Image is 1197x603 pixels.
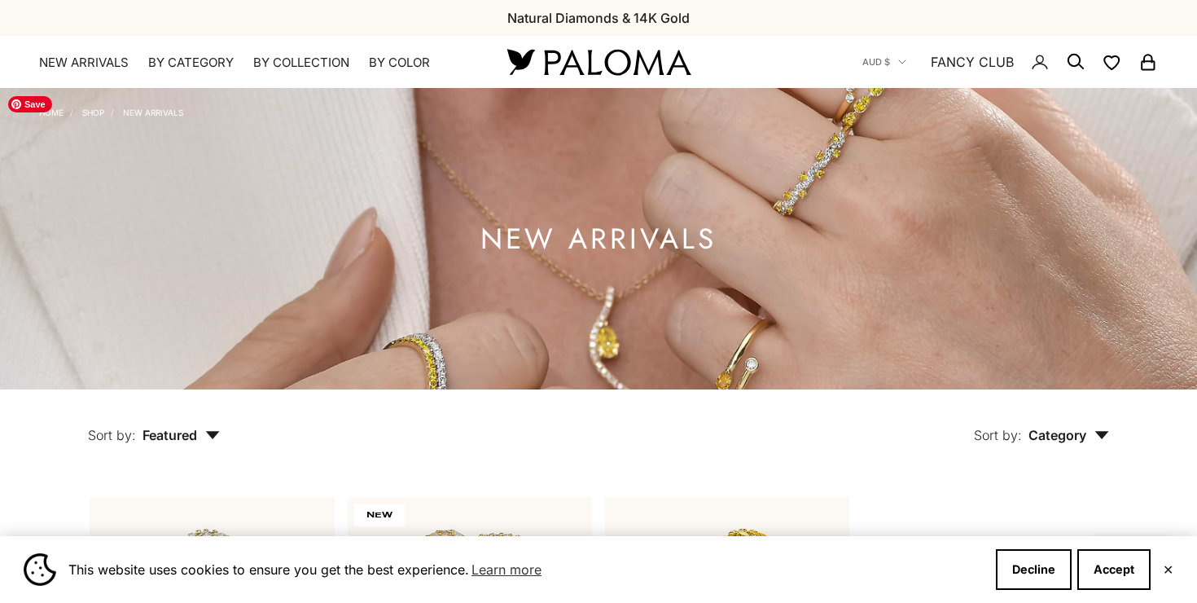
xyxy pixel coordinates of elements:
[123,108,183,117] a: NEW ARRIVALS
[39,104,183,117] nav: Breadcrumb
[50,390,257,458] button: Sort by: Featured
[480,229,717,249] h1: NEW ARRIVALS
[974,427,1022,443] span: Sort by:
[862,36,1158,88] nav: Secondary navigation
[936,390,1147,458] button: Sort by: Category
[1163,565,1173,574] button: Close
[39,55,129,71] a: NEW ARRIVALS
[88,427,136,443] span: Sort by:
[8,96,52,112] span: Save
[507,7,690,29] p: Natural Diamonds & 14K Gold
[1077,549,1151,590] button: Accept
[369,55,430,71] summary: By Color
[253,55,349,71] summary: By Collection
[469,557,544,582] a: Learn more
[931,51,1014,73] a: FANCY CLUB
[1028,427,1109,443] span: Category
[68,557,983,582] span: This website uses cookies to ensure you get the best experience.
[39,55,468,71] nav: Primary navigation
[862,55,906,69] button: AUD $
[39,108,64,117] a: Home
[996,549,1072,590] button: Decline
[148,55,234,71] summary: By Category
[24,553,56,586] img: Cookie banner
[142,427,220,443] span: Featured
[354,504,405,526] span: NEW
[862,55,890,69] span: AUD $
[82,108,104,117] a: Shop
